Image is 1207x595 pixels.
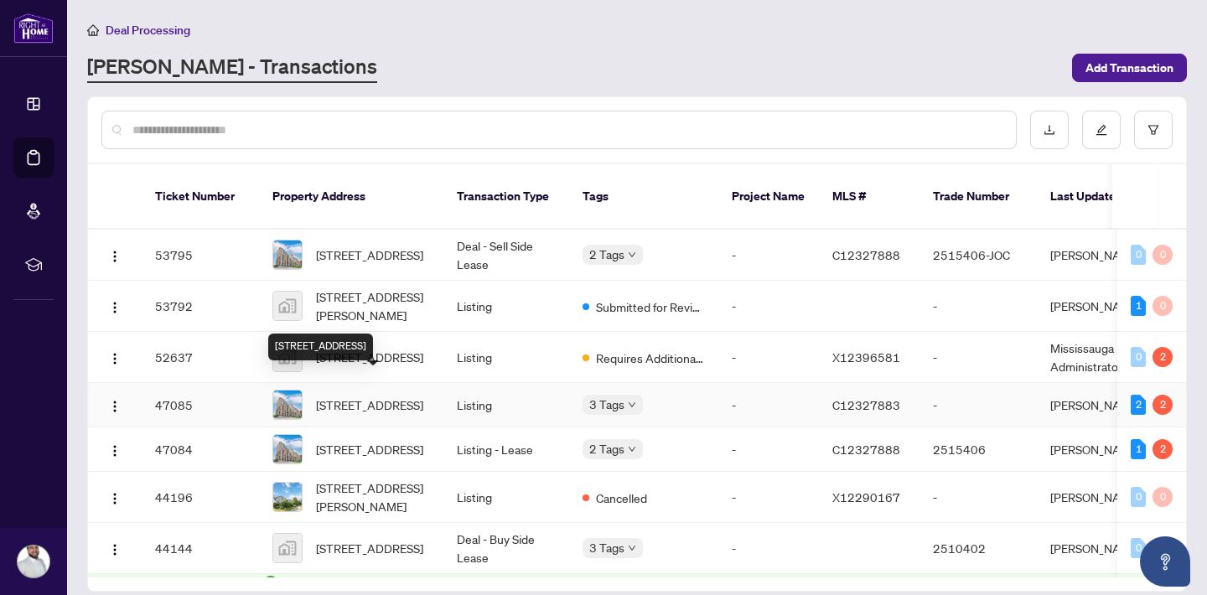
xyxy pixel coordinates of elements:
[1153,439,1173,459] div: 2
[1147,124,1159,136] span: filter
[1131,487,1146,507] div: 0
[108,543,122,556] img: Logo
[628,401,636,409] span: down
[1153,487,1173,507] div: 0
[919,332,1037,383] td: -
[443,281,569,332] td: Listing
[589,245,624,264] span: 2 Tags
[1072,54,1187,82] button: Add Transaction
[1131,395,1146,415] div: 2
[1134,111,1173,149] button: filter
[832,349,900,365] span: X12396581
[1131,245,1146,265] div: 0
[259,164,443,230] th: Property Address
[718,427,819,472] td: -
[101,344,128,370] button: Logo
[273,534,302,562] img: thumbnail-img
[1037,472,1163,523] td: [PERSON_NAME]
[919,523,1037,574] td: 2510402
[832,489,900,504] span: X12290167
[628,445,636,453] span: down
[443,332,569,383] td: Listing
[832,397,900,412] span: C12327883
[108,492,122,505] img: Logo
[142,383,259,427] td: 47085
[142,427,259,472] td: 47084
[142,164,259,230] th: Ticket Number
[443,230,569,281] td: Deal - Sell Side Lease
[919,230,1037,281] td: 2515406-JOC
[718,383,819,427] td: -
[589,538,624,557] span: 3 Tags
[316,440,423,458] span: [STREET_ADDRESS]
[596,349,705,367] span: Requires Additional Docs
[443,164,569,230] th: Transaction Type
[273,292,302,320] img: thumbnail-img
[1131,347,1146,367] div: 0
[919,383,1037,427] td: -
[101,292,128,319] button: Logo
[108,400,122,413] img: Logo
[443,523,569,574] td: Deal - Buy Side Lease
[718,230,819,281] td: -
[443,427,569,472] td: Listing - Lease
[108,301,122,314] img: Logo
[18,546,49,577] img: Profile Icon
[264,576,277,589] span: check-circle
[316,287,430,324] span: [STREET_ADDRESS][PERSON_NAME]
[628,251,636,259] span: down
[273,391,302,419] img: thumbnail-img
[1037,332,1163,383] td: Mississauga Administrator
[718,523,819,574] td: -
[101,436,128,463] button: Logo
[589,395,624,414] span: 3 Tags
[1037,523,1163,574] td: [PERSON_NAME]
[106,23,190,38] span: Deal Processing
[142,281,259,332] td: 53792
[1153,347,1173,367] div: 2
[1131,538,1146,558] div: 0
[919,472,1037,523] td: -
[718,281,819,332] td: -
[1153,395,1173,415] div: 2
[1037,383,1163,427] td: [PERSON_NAME]
[596,489,647,507] span: Cancelled
[142,523,259,574] td: 44144
[87,53,377,83] a: [PERSON_NAME] - Transactions
[142,332,259,383] td: 52637
[316,479,430,515] span: [STREET_ADDRESS][PERSON_NAME]
[268,334,373,360] div: [STREET_ADDRESS]
[919,281,1037,332] td: -
[101,391,128,418] button: Logo
[718,164,819,230] th: Project Name
[718,472,819,523] td: -
[101,484,128,510] button: Logo
[1153,245,1173,265] div: 0
[1044,124,1055,136] span: download
[142,230,259,281] td: 53795
[13,13,54,44] img: logo
[718,332,819,383] td: -
[273,241,302,269] img: thumbnail-img
[1037,230,1163,281] td: [PERSON_NAME]
[1153,296,1173,316] div: 0
[919,427,1037,472] td: 2515406
[108,444,122,458] img: Logo
[101,535,128,561] button: Logo
[1037,427,1163,472] td: [PERSON_NAME]
[108,352,122,365] img: Logo
[316,246,423,264] span: [STREET_ADDRESS]
[589,439,624,458] span: 2 Tags
[1082,111,1121,149] button: edit
[1037,281,1163,332] td: [PERSON_NAME]
[819,164,919,230] th: MLS #
[273,435,302,463] img: thumbnail-img
[832,247,900,262] span: C12327888
[919,164,1037,230] th: Trade Number
[596,297,705,316] span: Submitted for Review
[1140,536,1190,587] button: Open asap
[628,544,636,552] span: down
[832,442,900,457] span: C12327888
[1131,439,1146,459] div: 1
[273,483,302,511] img: thumbnail-img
